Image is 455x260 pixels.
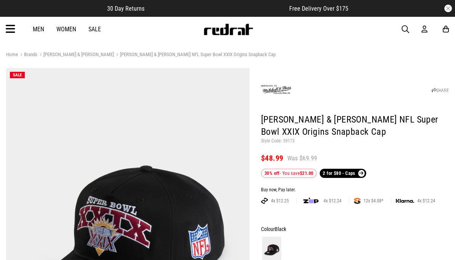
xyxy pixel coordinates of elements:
span: 4x $12.25 [268,198,292,204]
a: Sale [88,26,101,33]
a: Women [56,26,76,33]
span: 12x $4.08* [360,198,386,204]
p: Style Code: 59173 [261,138,449,144]
span: Black [275,226,286,232]
img: KLARNA [396,199,414,203]
span: Was $69.99 [287,154,317,163]
span: $48.99 [261,153,283,163]
img: Mitchell & Ness [261,74,292,105]
b: 30% off [264,171,280,176]
div: Buy now, Pay later. [261,187,449,193]
a: SHARE [432,88,449,93]
span: 30 Day Returns [107,5,144,12]
b: $21.00 [300,171,313,176]
img: SPLITPAY [354,198,360,204]
img: AFTERPAY [261,198,268,204]
div: Colour [261,224,449,234]
iframe: Customer reviews powered by Trustpilot [160,5,274,12]
span: 4x $12.24 [320,198,344,204]
a: [PERSON_NAME] & [PERSON_NAME] NFL Super Bowl XXIX Origins Snapback Cap [114,52,276,59]
img: Redrat logo [203,24,253,35]
div: - You save [261,169,317,178]
span: SALE [13,73,22,78]
img: zip [303,197,319,205]
a: 2 for $80 - Caps [320,169,366,178]
a: Brands [18,52,37,59]
span: 4x $12.24 [414,198,438,204]
a: [PERSON_NAME] & [PERSON_NAME] [37,52,114,59]
span: Free Delivery Over $175 [289,5,348,12]
a: Home [6,52,18,57]
a: Men [33,26,44,33]
h1: [PERSON_NAME] & [PERSON_NAME] NFL Super Bowl XXIX Origins Snapback Cap [261,114,449,138]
